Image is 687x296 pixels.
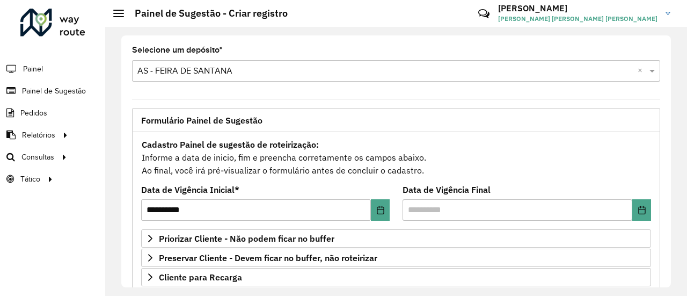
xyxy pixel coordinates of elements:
[141,183,239,196] label: Data de Vigência Inicial
[142,139,319,150] strong: Cadastro Painel de sugestão de roteirização:
[20,174,40,185] span: Tático
[132,44,223,56] label: Selecione um depósito
[159,254,377,262] span: Preservar Cliente - Devem ficar no buffer, não roteirizar
[141,268,651,286] a: Cliente para Recarga
[632,199,651,221] button: Choose Date
[23,63,43,75] span: Painel
[498,14,657,24] span: [PERSON_NAME] [PERSON_NAME] [PERSON_NAME]
[141,116,262,125] span: Formulário Painel de Sugestão
[159,234,334,243] span: Priorizar Cliente - Não podem ficar no buffer
[21,151,54,163] span: Consultas
[472,2,495,25] a: Contato Rápido
[141,138,651,177] div: Informe a data de inicio, fim e preencha corretamente os campos abaixo. Ao final, você irá pré-vi...
[22,129,55,141] span: Relatórios
[141,249,651,267] a: Preservar Cliente - Devem ficar no buffer, não roteirizar
[403,183,491,196] label: Data de Vigência Final
[22,85,86,97] span: Painel de Sugestão
[371,199,390,221] button: Choose Date
[141,229,651,248] a: Priorizar Cliente - Não podem ficar no buffer
[159,273,242,281] span: Cliente para Recarga
[498,3,657,13] h3: [PERSON_NAME]
[124,8,288,19] h2: Painel de Sugestão - Criar registro
[20,107,47,119] span: Pedidos
[638,64,647,77] span: Clear all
